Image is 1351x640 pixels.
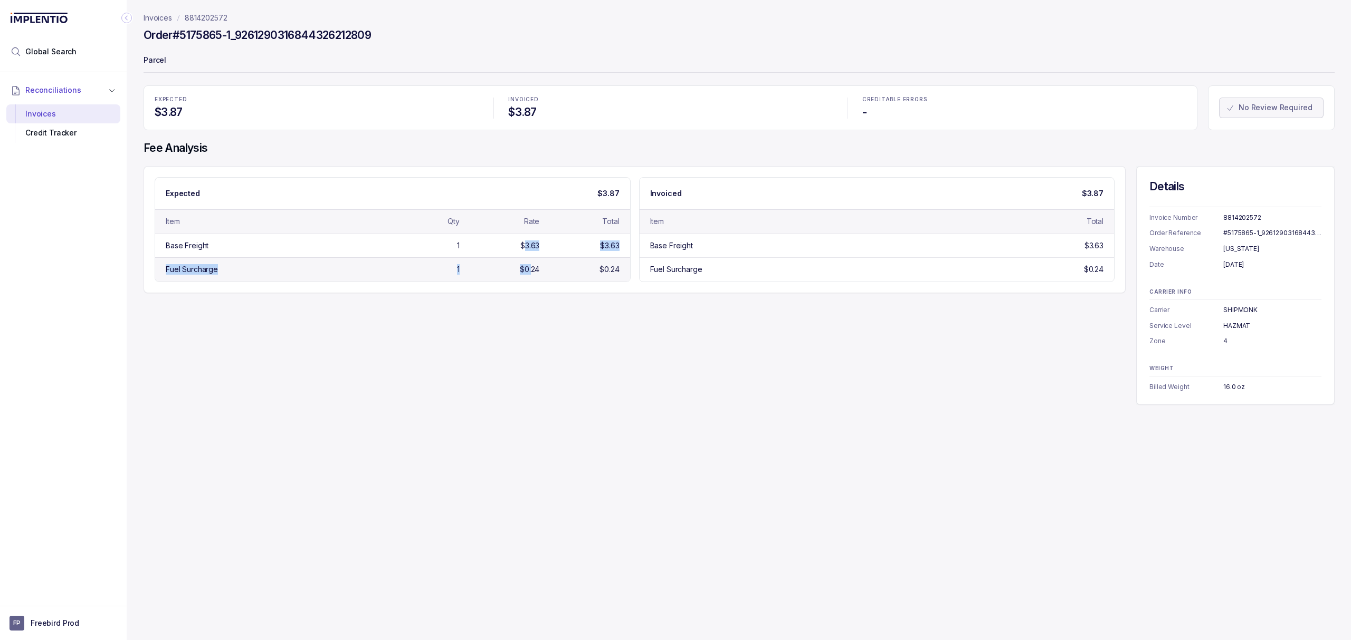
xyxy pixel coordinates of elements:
[862,105,1186,120] h4: -
[1087,216,1103,227] div: Total
[144,28,371,43] h4: Order #5175865-1_9261290316844326212809
[457,264,460,275] div: 1
[1082,188,1103,199] p: $3.87
[166,216,179,227] div: Item
[1223,228,1321,238] div: #5175865-1_9261290316844326212809
[166,264,218,275] div: Fuel Surcharge
[597,188,619,199] p: $3.87
[6,79,120,102] button: Reconciliations
[1084,240,1103,251] div: $3.63
[155,105,479,120] h4: $3.87
[6,102,120,145] div: Reconciliations
[1223,336,1321,346] div: 4
[9,616,24,631] span: User initials
[1149,365,1321,372] p: WEIGHT
[144,51,1335,72] p: Parcel
[185,13,227,23] a: 8814202572
[15,104,112,123] div: Invoices
[166,188,200,199] p: Expected
[9,616,117,631] button: User initialsFreebird Prod
[600,264,619,275] div: $0.24
[166,240,208,251] div: Base Freight
[1084,264,1103,275] div: $0.24
[1149,382,1223,392] p: Billed Weight
[508,96,832,103] p: INVOICED
[524,216,539,227] div: Rate
[144,13,227,23] nav: breadcrumb
[602,216,619,227] div: Total
[1149,179,1321,194] h4: Details
[120,12,133,24] div: Collapse Icon
[1239,102,1312,113] p: No Review Required
[508,105,832,120] h4: $3.87
[650,188,682,199] p: Invoiced
[15,123,112,142] div: Credit Tracker
[1149,305,1223,315] p: Carrier
[1149,336,1223,346] p: Zone
[520,264,539,275] div: $0.24
[650,240,693,251] div: Base Freight
[1223,212,1321,223] div: 8814202572
[1223,259,1321,270] div: [DATE]
[25,85,81,95] span: Reconciliations
[1149,212,1223,223] p: Invoice Number
[600,240,619,251] div: $3.63
[144,141,1335,156] h4: Fee Analysis
[862,96,1186,103] p: CREDITABLE ERRORS
[1223,244,1321,254] div: [US_STATE]
[457,240,460,251] div: 1
[31,618,79,628] p: Freebird Prod
[520,240,539,251] div: $3.63
[1149,228,1223,238] p: Order Reference
[1223,382,1321,392] div: 16.0 oz
[1223,305,1321,315] div: SHIPMONK
[1223,321,1321,331] div: HAZMAT
[650,264,702,275] div: Fuel Surcharge
[25,46,77,57] span: Global Search
[1149,244,1223,254] p: Warehouse
[1149,259,1223,270] p: Date
[650,216,664,227] div: Item
[1149,289,1321,295] p: CARRIER INFO
[448,216,460,227] div: Qty
[1149,321,1223,331] p: Service Level
[155,96,479,103] p: EXPECTED
[144,13,172,23] a: Invoices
